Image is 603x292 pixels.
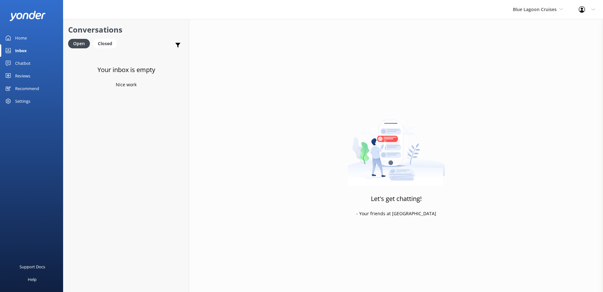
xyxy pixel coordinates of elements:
[356,210,436,217] p: - Your friends at [GEOGRAPHIC_DATA]
[348,106,445,186] img: artwork of a man stealing a conversation from at giant smartphone
[93,39,117,48] div: Closed
[15,70,30,82] div: Reviews
[15,44,27,57] div: Inbox
[93,40,120,47] a: Closed
[371,194,422,204] h3: Let's get chatting!
[97,65,155,75] h3: Your inbox is empty
[9,11,46,21] img: yonder-white-logo.png
[513,6,557,12] span: Blue Lagoon Cruises
[68,40,93,47] a: Open
[20,260,45,273] div: Support Docs
[15,95,30,107] div: Settings
[15,57,31,70] div: Chatbot
[28,273,37,286] div: Help
[116,81,137,88] p: Nice work
[68,39,90,48] div: Open
[15,32,27,44] div: Home
[68,24,184,36] h2: Conversations
[15,82,39,95] div: Recommend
